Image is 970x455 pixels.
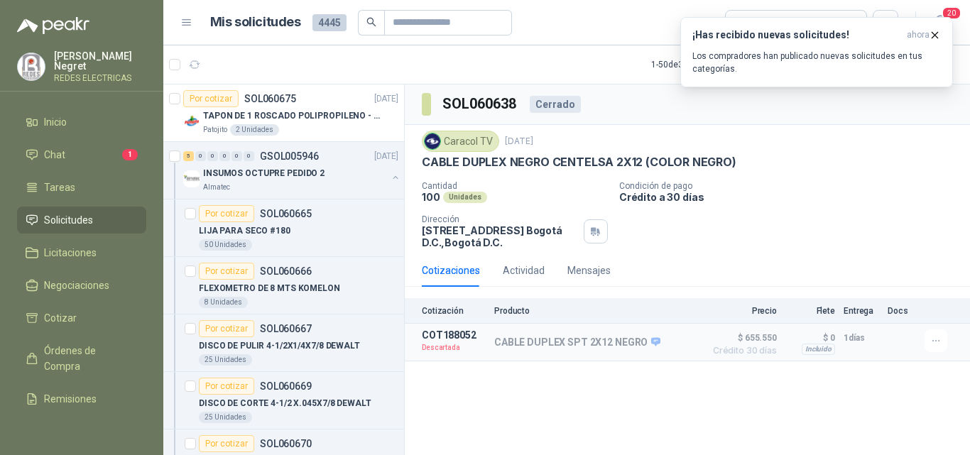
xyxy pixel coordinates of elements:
[18,53,45,80] img: Company Logo
[888,306,916,316] p: Docs
[199,320,254,337] div: Por cotizar
[443,192,487,203] div: Unidades
[163,199,404,257] a: Por cotizarSOL060665LIJA PARA SECO #18050 Unidades
[422,191,440,203] p: 100
[844,306,879,316] p: Entrega
[927,10,953,35] button: 20
[122,149,138,160] span: 1
[422,329,486,341] p: COT188052
[844,329,879,346] p: 1 días
[619,181,964,191] p: Condición de pago
[422,306,486,316] p: Cotización
[422,214,578,224] p: Dirección
[195,151,206,161] div: 0
[199,412,252,423] div: 25 Unidades
[203,167,325,180] p: INSUMOS OCTUPRE PEDIDO 2
[422,155,736,170] p: CABLE DUPLEX NEGRO CENTELSA 2X12 (COLOR NEGRO)
[183,90,239,107] div: Por cotizar
[203,109,380,123] p: TAPON DE 1 ROSCADO POLIPROPILENO - HEMBRA NPT
[44,212,93,228] span: Solicitudes
[503,263,545,278] div: Actividad
[706,306,777,316] p: Precio
[44,343,133,374] span: Órdenes de Compra
[374,92,398,106] p: [DATE]
[44,114,67,130] span: Inicio
[219,151,230,161] div: 0
[260,324,312,334] p: SOL060667
[44,147,65,163] span: Chat
[44,391,97,407] span: Remisiones
[183,113,200,130] img: Company Logo
[17,272,146,299] a: Negociaciones
[425,133,440,149] img: Company Logo
[494,336,660,349] p: CABLE DUPLEX SPT 2X12 NEGRO
[199,339,360,353] p: DISCO DE PULIR 4-1/2X1/4X7/8 DEWALT
[680,17,953,87] button: ¡Has recibido nuevas solicitudes!ahora Los compradores han publicado nuevas solicitudes en tus ca...
[199,239,252,251] div: 50 Unidades
[17,109,146,136] a: Inicio
[183,170,200,187] img: Company Logo
[422,224,578,248] p: [STREET_ADDRESS] Bogotá D.C. , Bogotá D.C.
[199,378,254,395] div: Por cotizar
[244,94,296,104] p: SOL060675
[785,329,835,346] p: $ 0
[312,14,347,31] span: 4445
[199,282,340,295] p: FLEXOMETRO DE 8 MTS KOMELON
[907,29,930,41] span: ahora
[199,224,290,238] p: LIJA PARA SECO #180
[706,329,777,346] span: $ 655.550
[203,124,227,136] p: Patojito
[692,29,901,41] h3: ¡Has recibido nuevas solicitudes!
[442,93,518,115] h3: SOL060638
[44,180,75,195] span: Tareas
[706,346,777,355] span: Crédito 30 días
[374,150,398,163] p: [DATE]
[17,207,146,234] a: Solicitudes
[494,306,697,316] p: Producto
[422,131,499,152] div: Caracol TV
[207,151,218,161] div: 0
[231,151,242,161] div: 0
[260,151,319,161] p: GSOL005946
[163,84,404,142] a: Por cotizarSOL060675[DATE] Company LogoTAPON DE 1 ROSCADO POLIPROPILENO - HEMBRA NPTPatojito2 Uni...
[17,174,146,201] a: Tareas
[366,17,376,27] span: search
[802,344,835,355] div: Incluido
[17,337,146,380] a: Órdenes de Compra
[17,239,146,266] a: Licitaciones
[567,263,611,278] div: Mensajes
[199,354,252,366] div: 25 Unidades
[199,397,371,410] p: DISCO DE CORTE 4-1/2 X.045X7/8 DEWALT
[199,297,248,308] div: 8 Unidades
[422,341,486,355] p: Descartada
[692,50,941,75] p: Los compradores han publicado nuevas solicitudes en tus categorías.
[260,381,312,391] p: SOL060669
[210,12,301,33] h1: Mis solicitudes
[163,257,404,314] a: Por cotizarSOL060666FLEXOMETRO DE 8 MTS KOMELON8 Unidades
[203,182,230,193] p: Almatec
[54,51,146,71] p: [PERSON_NAME] Negret
[163,314,404,372] a: Por cotizarSOL060667DISCO DE PULIR 4-1/2X1/4X7/8 DEWALT25 Unidades
[17,418,146,445] a: Configuración
[199,435,254,452] div: Por cotizar
[199,205,254,222] div: Por cotizar
[44,278,109,293] span: Negociaciones
[183,151,194,161] div: 5
[44,310,77,326] span: Cotizar
[422,181,608,191] p: Cantidad
[260,209,312,219] p: SOL060665
[44,245,97,261] span: Licitaciones
[422,263,480,278] div: Cotizaciones
[505,135,533,148] p: [DATE]
[17,17,89,34] img: Logo peakr
[734,15,764,31] div: Todas
[17,305,146,331] a: Cotizar
[260,439,312,449] p: SOL060670
[651,53,743,76] div: 1 - 50 de 3863
[17,385,146,412] a: Remisiones
[619,191,964,203] p: Crédito a 30 días
[183,148,401,193] a: 5 0 0 0 0 0 GSOL005946[DATE] Company LogoINSUMOS OCTUPRE PEDIDO 2Almatec
[260,266,312,276] p: SOL060666
[17,141,146,168] a: Chat1
[54,74,146,82] p: REDES ELECTRICAS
